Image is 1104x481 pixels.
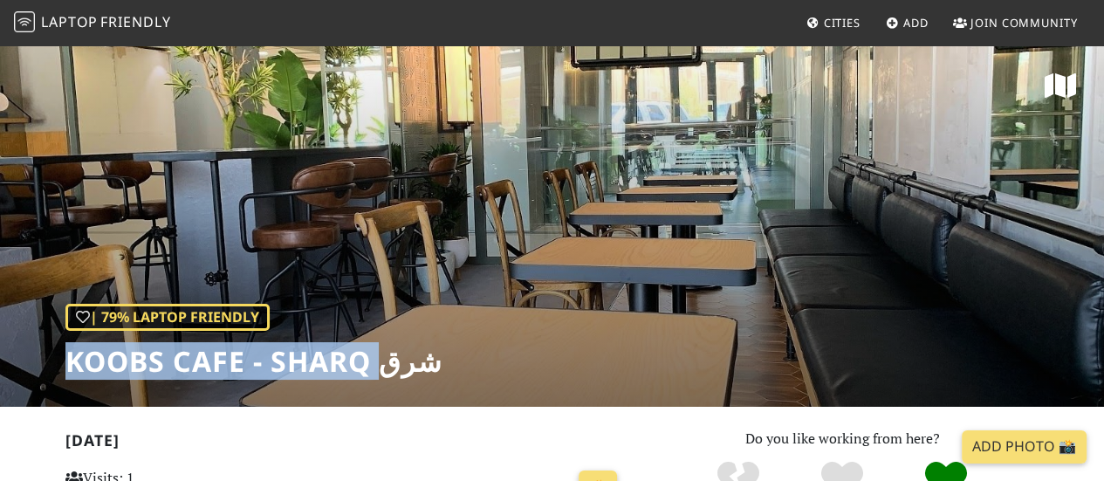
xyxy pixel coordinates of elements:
img: LaptopFriendly [14,11,35,32]
div: | 79% Laptop Friendly [65,304,270,332]
a: Cities [799,7,867,38]
span: Laptop [41,12,98,31]
a: Join Community [946,7,1085,38]
span: Add [903,15,929,31]
span: Friendly [100,12,170,31]
p: Do you like working from here? [646,428,1039,450]
span: Cities [824,15,861,31]
a: Add [879,7,936,38]
h1: Koobs Cafe - Sharq شرق [65,345,442,378]
h2: [DATE] [65,431,625,457]
span: Join Community [970,15,1078,31]
a: LaptopFriendly LaptopFriendly [14,8,171,38]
